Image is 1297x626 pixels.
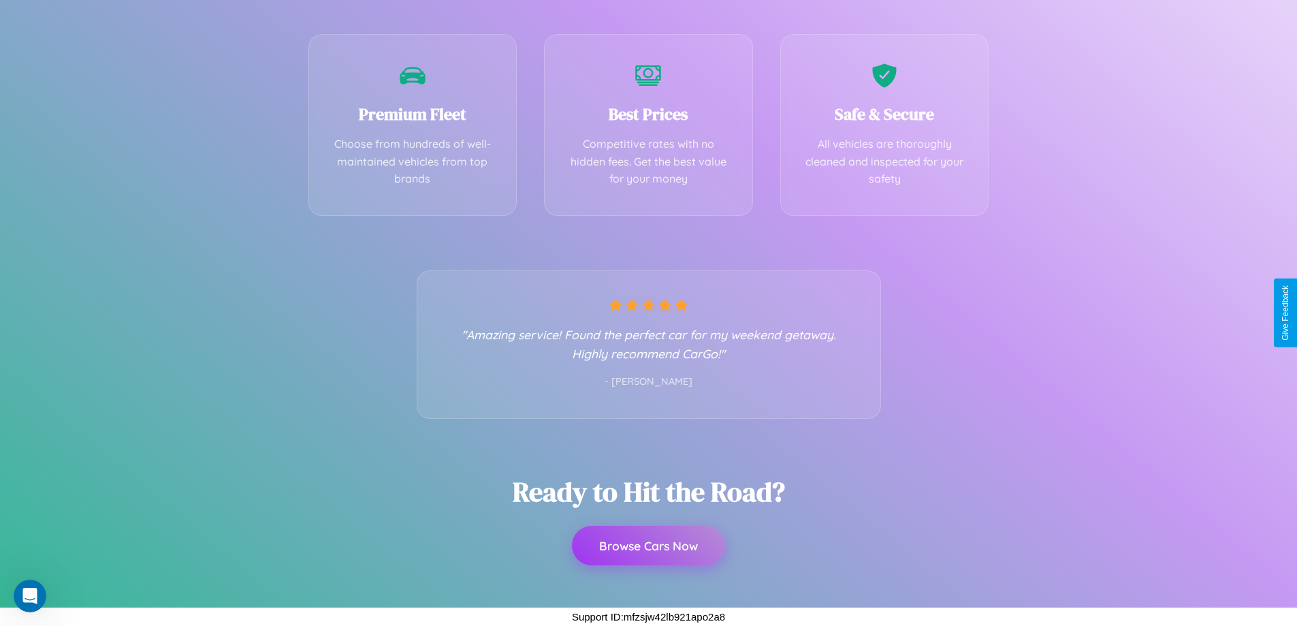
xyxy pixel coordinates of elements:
[1281,285,1290,341] div: Give Feedback
[565,103,732,125] h3: Best Prices
[572,608,725,626] p: Support ID: mfzsjw42lb921apo2a8
[572,526,725,565] button: Browse Cars Now
[801,136,968,188] p: All vehicles are thoroughly cleaned and inspected for your safety
[445,373,853,391] p: - [PERSON_NAME]
[513,473,785,510] h2: Ready to Hit the Road?
[565,136,732,188] p: Competitive rates with no hidden fees. Get the best value for your money
[14,580,46,612] iframe: Intercom live chat
[330,103,496,125] h3: Premium Fleet
[445,325,853,363] p: "Amazing service! Found the perfect car for my weekend getaway. Highly recommend CarGo!"
[330,136,496,188] p: Choose from hundreds of well-maintained vehicles from top brands
[801,103,968,125] h3: Safe & Secure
